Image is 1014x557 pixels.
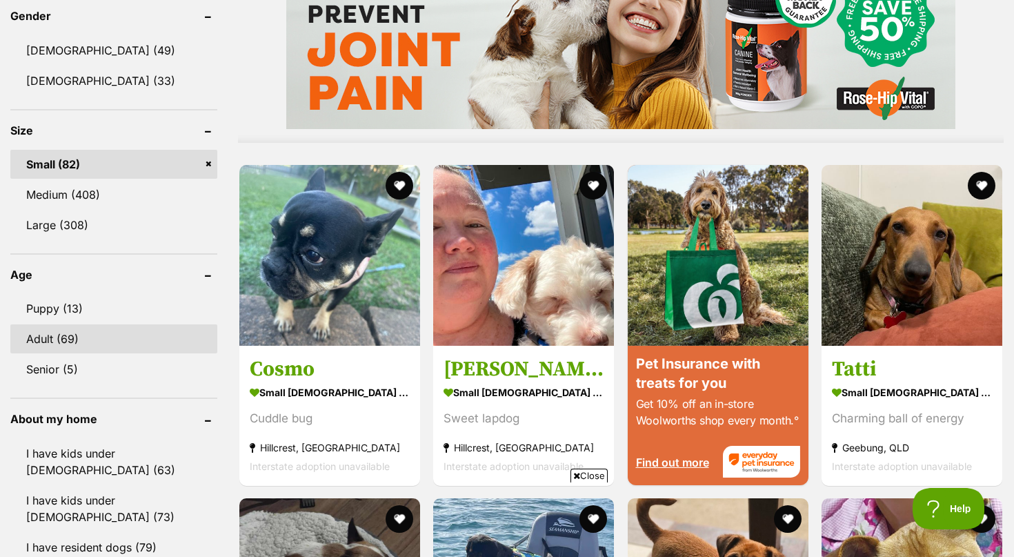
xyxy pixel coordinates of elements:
span: Close [570,469,608,482]
header: About my home [10,413,217,425]
a: I have kids under [DEMOGRAPHIC_DATA] (73) [10,486,217,531]
a: [DEMOGRAPHIC_DATA] (33) [10,66,217,95]
header: Size [10,124,217,137]
button: favourite [968,172,995,199]
strong: small [DEMOGRAPHIC_DATA] Dog [832,382,992,402]
button: favourite [774,505,802,533]
a: Large (308) [10,211,217,240]
button: favourite [386,172,413,199]
strong: small [DEMOGRAPHIC_DATA] Dog [444,382,604,402]
a: [PERSON_NAME] small [DEMOGRAPHIC_DATA] Dog Sweet lapdog Hillcrest, [GEOGRAPHIC_DATA] Interstate a... [433,345,614,485]
div: Cuddle bug [250,409,410,427]
h3: [PERSON_NAME] [444,355,604,382]
span: Interstate adoption unavailable [444,460,584,471]
a: Adult (69) [10,324,217,353]
strong: Geebung, QLD [832,438,992,456]
strong: Hillcrest, [GEOGRAPHIC_DATA] [250,438,410,456]
a: Cosmo small [DEMOGRAPHIC_DATA] Dog Cuddle bug Hillcrest, [GEOGRAPHIC_DATA] Interstate adoption un... [239,345,420,485]
button: favourite [580,172,608,199]
a: Medium (408) [10,180,217,209]
h3: Tatti [832,355,992,382]
h3: Cosmo [250,355,410,382]
a: [DEMOGRAPHIC_DATA] (49) [10,36,217,65]
header: Age [10,268,217,281]
span: Interstate adoption unavailable [250,460,390,471]
strong: Hillcrest, [GEOGRAPHIC_DATA] [444,438,604,456]
a: Small (82) [10,150,217,179]
span: Interstate adoption unavailable [832,460,972,471]
a: I have kids under [DEMOGRAPHIC_DATA] (63) [10,439,217,485]
div: Sweet lapdog [444,409,604,427]
img: Alex - Poodle Dog [433,165,614,346]
a: Tatti small [DEMOGRAPHIC_DATA] Dog Charming ball of energy Geebung, QLD Interstate adoption unava... [822,345,1002,485]
img: Cosmo - French Bulldog [239,165,420,346]
iframe: Help Scout Beacon - Open [913,488,986,529]
strong: small [DEMOGRAPHIC_DATA] Dog [250,382,410,402]
div: Charming ball of energy [832,409,992,427]
iframe: Advertisement [256,488,758,550]
img: Tatti - Dachshund (Miniature Smooth Haired) Dog [822,165,1002,346]
header: Gender [10,10,217,22]
a: Senior (5) [10,355,217,384]
a: Puppy (13) [10,294,217,323]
